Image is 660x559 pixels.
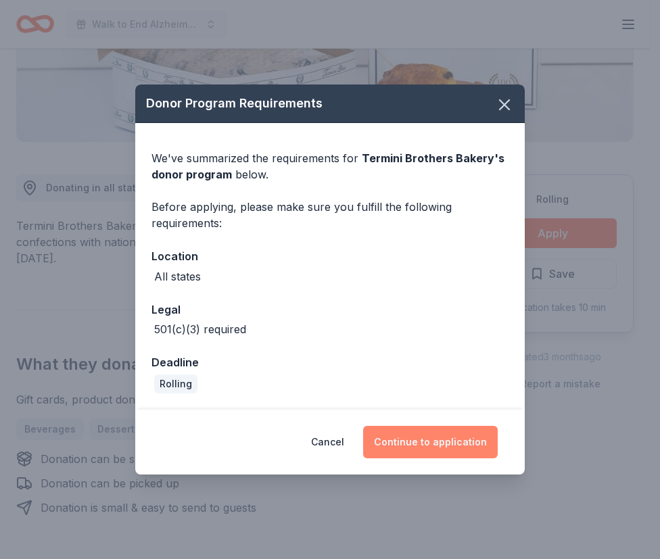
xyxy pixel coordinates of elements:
[311,426,344,458] button: Cancel
[151,354,509,371] div: Deadline
[151,150,509,183] div: We've summarized the requirements for below.
[151,199,509,231] div: Before applying, please make sure you fulfill the following requirements:
[363,426,498,458] button: Continue to application
[154,374,197,393] div: Rolling
[135,84,525,123] div: Donor Program Requirements
[151,301,509,318] div: Legal
[151,247,509,265] div: Location
[154,268,201,285] div: All states
[154,321,246,337] div: 501(c)(3) required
